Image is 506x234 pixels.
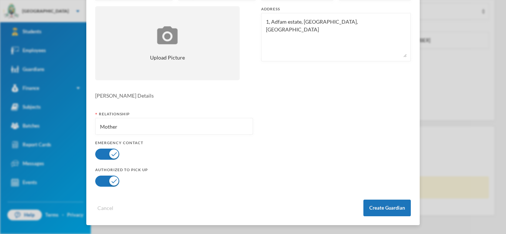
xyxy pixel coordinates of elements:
textarea: 1, Adfam estate, [GEOGRAPHIC_DATA], [GEOGRAPHIC_DATA] [265,17,407,57]
img: upload [155,25,180,45]
div: Emergency Contact [95,140,253,146]
input: eg: Mother, Father, Uncle, Aunt [99,118,249,135]
div: Address [261,6,411,12]
button: Create Guardian [363,200,411,216]
button: Cancel [95,204,116,212]
div: [PERSON_NAME] Details [95,92,411,99]
span: Upload Picture [150,54,185,61]
div: Authorized to pick up [95,167,253,173]
div: Relationship [95,111,253,117]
